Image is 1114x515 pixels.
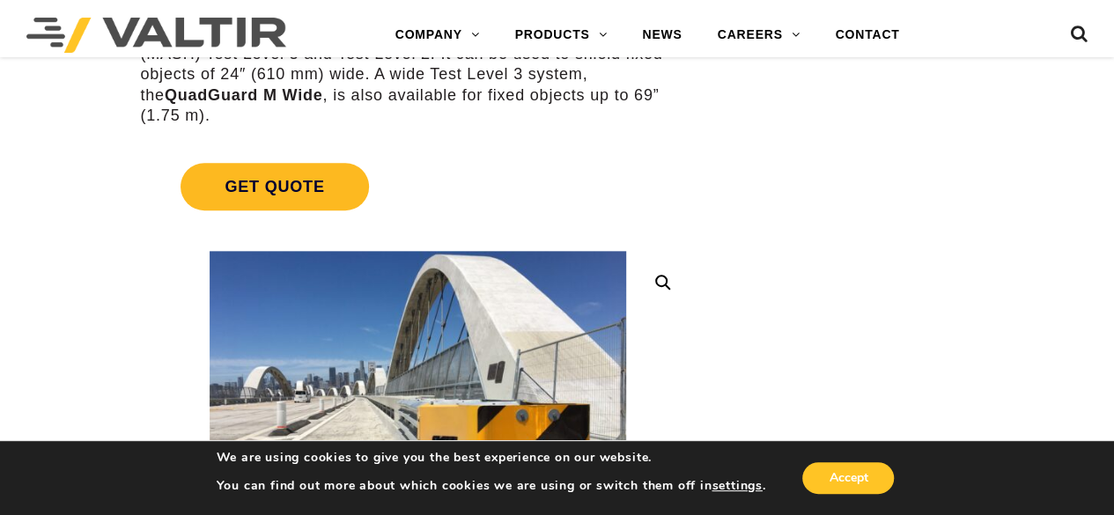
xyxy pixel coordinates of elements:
p: You can find out more about which cookies we are using or switch them off in . [217,478,766,494]
strong: QuadGuard M Wide [165,86,323,104]
img: Valtir [26,18,286,53]
a: CAREERS [700,18,818,53]
a: NEWS [624,18,699,53]
button: Accept [802,462,894,494]
button: settings [712,478,762,494]
a: CONTACT [817,18,917,53]
span: Get Quote [181,163,368,210]
p: We are using cookies to give you the best experience on our website. [217,450,766,466]
a: Get Quote [140,142,695,232]
a: COMPANY [378,18,498,53]
a: PRODUCTS [498,18,625,53]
